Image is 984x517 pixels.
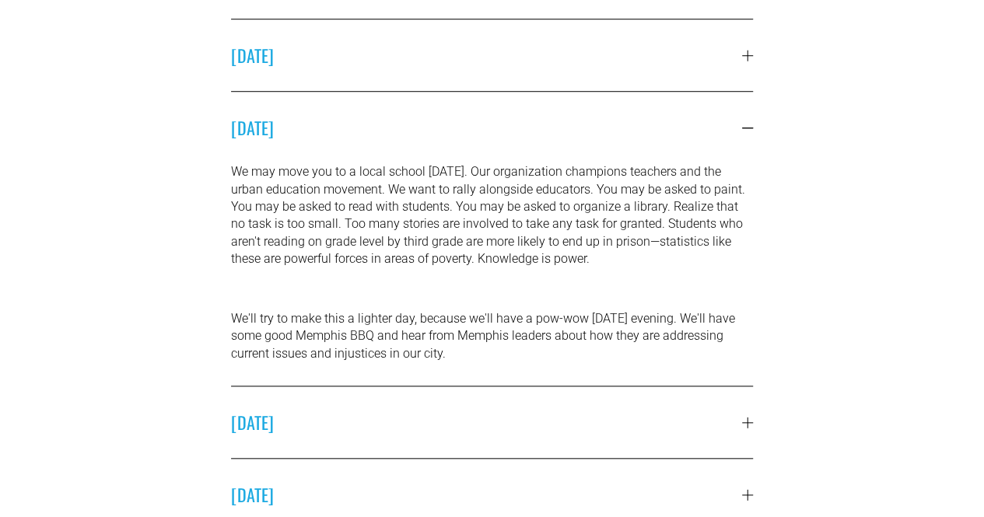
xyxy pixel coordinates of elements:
[231,386,753,458] button: [DATE]
[231,163,753,267] p: We may move you to a local school [DATE]. Our organization champions teachers and the urban educa...
[231,115,742,140] span: [DATE]
[231,92,753,163] button: [DATE]
[231,19,753,91] button: [DATE]
[231,310,753,362] p: We'll try to make this a lighter day, because we'll have a pow-wow [DATE] evening. We'll have som...
[231,482,742,507] span: [DATE]
[231,163,753,386] div: [DATE]
[231,43,742,68] span: [DATE]
[231,410,742,435] span: [DATE]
